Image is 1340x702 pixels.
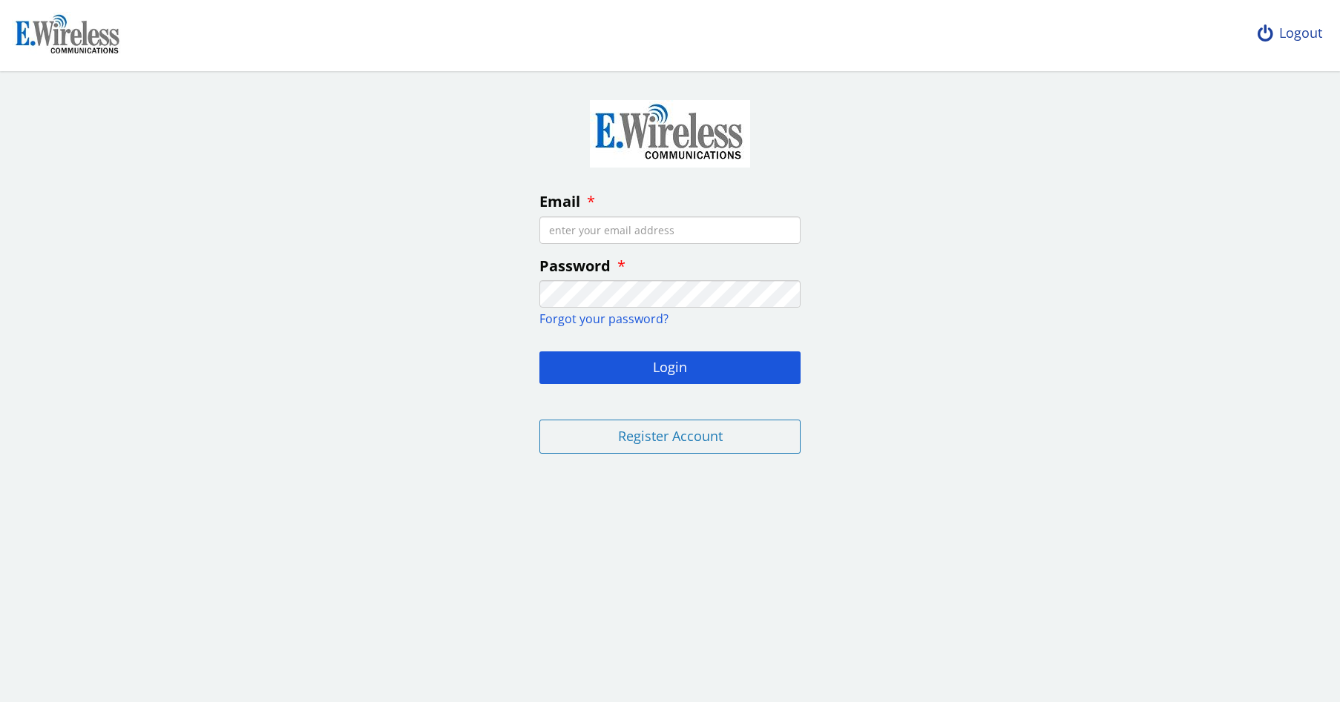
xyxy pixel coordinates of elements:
[539,191,580,211] span: Email
[539,256,611,276] span: Password
[539,351,801,384] button: Login
[539,311,669,327] a: Forgot your password?
[539,420,801,454] button: Register Account
[539,216,801,244] input: enter your email address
